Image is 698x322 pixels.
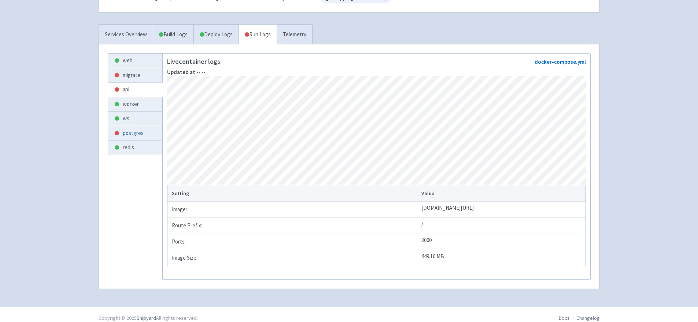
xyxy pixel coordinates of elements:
th: Setting [167,185,419,201]
span: --:-- [167,69,205,76]
strong: Updated at: [167,69,197,76]
a: web [108,54,162,68]
a: docker-compose.yml [535,58,586,65]
td: 3000 [419,234,585,250]
a: Build Logs [153,25,193,45]
td: / [419,217,585,234]
a: Changelog [576,315,600,321]
a: migrate [108,68,162,83]
p: Live container logs: [167,58,222,65]
a: Telemetry [277,25,312,45]
a: postgres [108,126,162,140]
a: api [108,83,162,97]
a: ws [108,111,162,126]
a: Services Overview [99,25,153,45]
td: 449.16 MB [419,250,585,266]
a: redis [108,140,162,155]
a: Run Logs [239,25,277,45]
td: Image: [167,201,419,217]
td: Route Prefix: [167,217,419,234]
td: Image Size: [167,250,419,266]
td: [DOMAIN_NAME][URL] [419,201,585,217]
th: Value [419,185,585,201]
a: Shipyard [137,315,156,321]
div: Copyright © 2025 All rights reserved. [99,314,198,322]
a: worker [108,97,162,111]
a: Deploy Logs [193,25,239,45]
td: Ports: [167,234,419,250]
a: Docs [559,315,570,321]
